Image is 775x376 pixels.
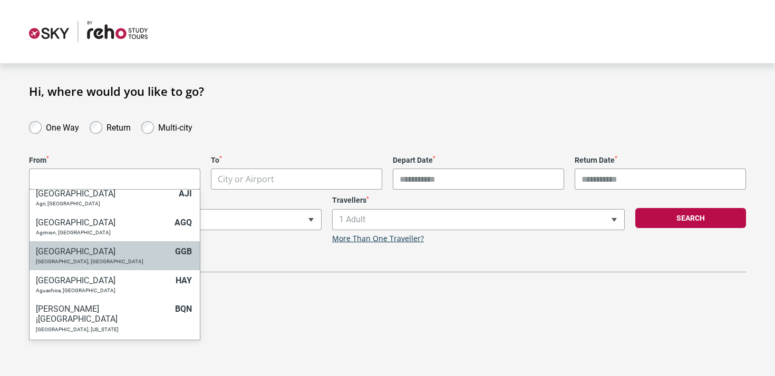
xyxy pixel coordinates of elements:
[176,275,192,285] span: HAY
[36,288,170,294] p: Aguachica, [GEOGRAPHIC_DATA]
[575,156,746,165] label: Return Date
[36,275,170,285] h6: [GEOGRAPHIC_DATA]
[29,84,746,98] h1: Hi, where would you like to go?
[332,209,625,230] span: 1 Adult
[29,156,200,165] label: From
[36,326,170,333] p: [GEOGRAPHIC_DATA], [US_STATE]
[36,230,169,236] p: Agrinion, [GEOGRAPHIC_DATA]
[332,234,424,243] a: More Than One Traveller?
[211,156,382,165] label: To
[36,246,170,256] h6: [GEOGRAPHIC_DATA]
[29,169,200,190] span: City or Airport
[158,120,192,133] label: Multi-city
[332,196,625,205] label: Travellers
[46,120,79,133] label: One Way
[36,217,169,227] h6: [GEOGRAPHIC_DATA]
[175,246,192,256] span: GGB
[36,201,173,207] p: Agri, [GEOGRAPHIC_DATA]
[175,217,192,227] span: AGQ
[30,169,200,190] input: Search
[393,156,564,165] label: Depart Date
[36,189,173,199] h6: [GEOGRAPHIC_DATA]
[635,208,746,228] button: Search
[36,304,170,324] h6: [PERSON_NAME]¡[GEOGRAPHIC_DATA]
[218,173,274,185] span: City or Airport
[179,189,192,199] span: AJI
[36,259,170,265] p: [GEOGRAPHIC_DATA], [GEOGRAPHIC_DATA]
[175,304,192,314] span: BQN
[333,210,624,230] span: 1 Adult
[106,120,131,133] label: Return
[211,169,382,190] span: City or Airport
